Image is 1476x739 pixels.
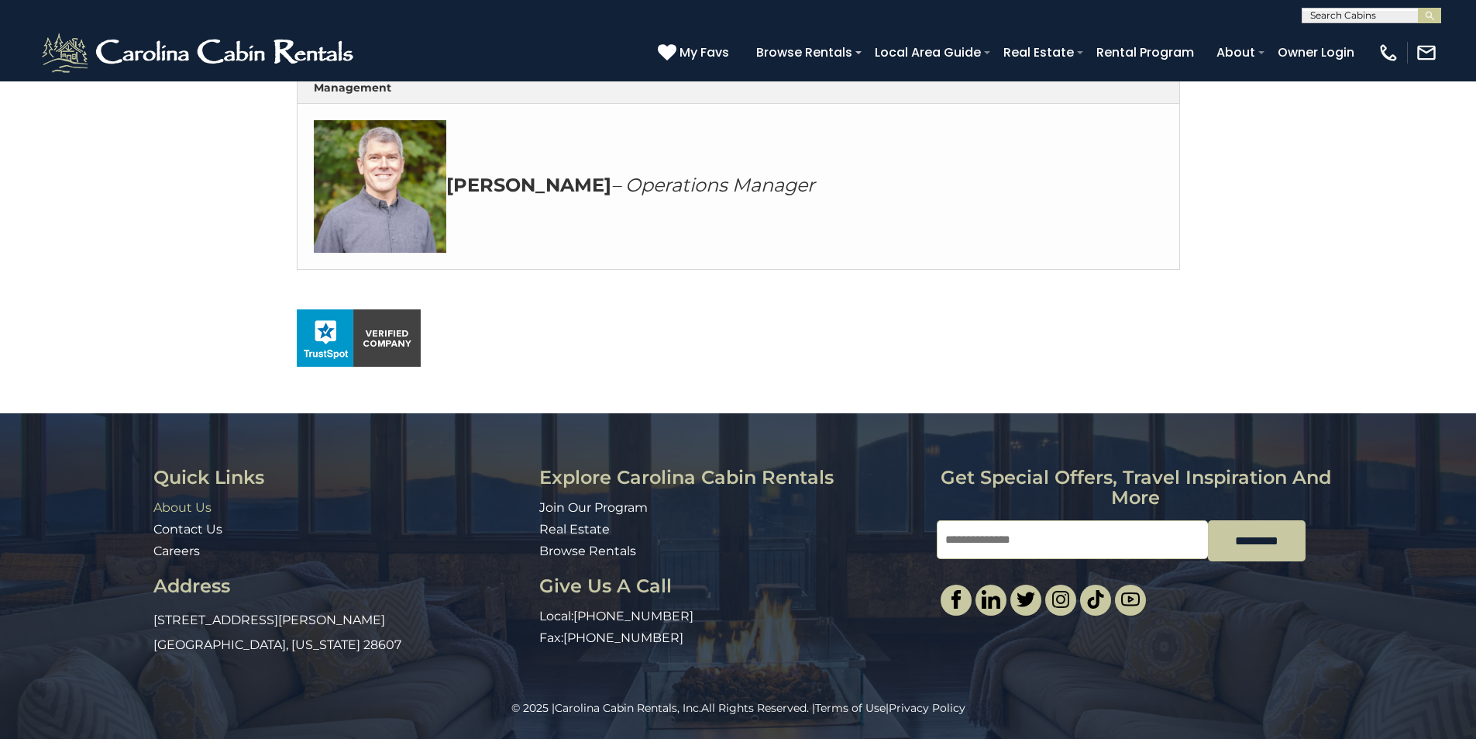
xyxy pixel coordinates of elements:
[563,630,683,645] a: [PHONE_NUMBER]
[573,609,693,623] a: [PHONE_NUMBER]
[1017,590,1035,609] img: twitter-single.svg
[153,500,212,515] a: About Us
[680,43,729,62] span: My Favs
[748,39,860,66] a: Browse Rentals
[1086,590,1105,609] img: tiktok.svg
[555,701,701,715] a: Carolina Cabin Rentals, Inc.
[539,522,610,537] a: Real Estate
[1416,42,1437,64] img: mail-regular-white.png
[1051,590,1070,609] img: instagram-single.svg
[511,701,701,715] span: © 2025 |
[153,544,200,558] a: Careers
[815,701,886,715] a: Terms of Use
[153,576,528,596] h3: Address
[446,174,611,196] strong: [PERSON_NAME]
[539,544,636,558] a: Browse Rentals
[539,576,925,596] h3: Give Us A Call
[947,590,965,609] img: facebook-single.svg
[314,81,391,95] strong: Management
[153,608,528,658] p: [STREET_ADDRESS][PERSON_NAME] [GEOGRAPHIC_DATA], [US_STATE] 28607
[867,39,989,66] a: Local Area Guide
[153,468,528,488] h3: Quick Links
[153,522,222,537] a: Contact Us
[539,468,925,488] h3: Explore Carolina Cabin Rentals
[996,39,1082,66] a: Real Estate
[539,500,648,515] a: Join Our Program
[611,174,815,196] em: – Operations Manager
[658,43,733,63] a: My Favs
[539,608,925,626] p: Local:
[937,468,1334,509] h3: Get special offers, travel inspiration and more
[889,701,965,715] a: Privacy Policy
[1121,590,1140,609] img: youtube-light.svg
[297,309,421,367] img: seal_horizontal.png
[35,700,1441,716] p: All Rights Reserved. | |
[1089,39,1202,66] a: Rental Program
[539,630,925,647] p: Fax:
[1209,39,1263,66] a: About
[39,29,360,76] img: White-1-2.png
[1378,42,1399,64] img: phone-regular-white.png
[982,590,1000,609] img: linkedin-single.svg
[1270,39,1362,66] a: Owner Login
